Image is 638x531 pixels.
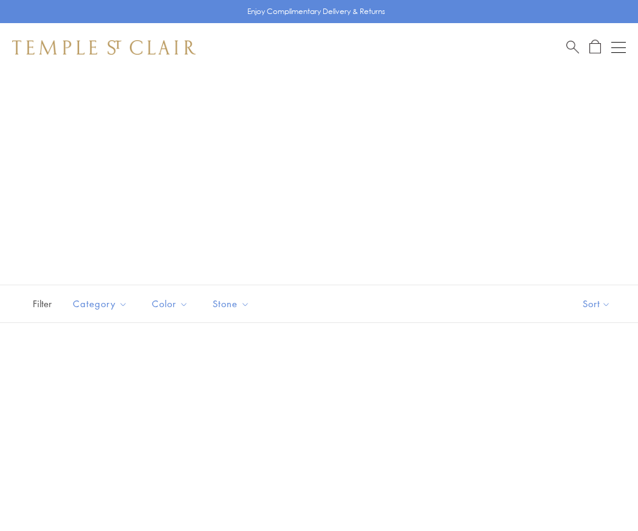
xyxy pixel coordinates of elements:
span: Stone [207,296,259,311]
span: Color [146,296,197,311]
button: Open navigation [611,40,626,55]
button: Category [64,290,137,318]
button: Stone [204,290,259,318]
button: Color [143,290,197,318]
img: Temple St. Clair [12,40,196,55]
a: Search [566,40,579,55]
button: Show sort by [555,285,638,322]
a: Open Shopping Bag [589,40,601,55]
span: Category [67,296,137,311]
p: Enjoy Complimentary Delivery & Returns [247,5,385,18]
